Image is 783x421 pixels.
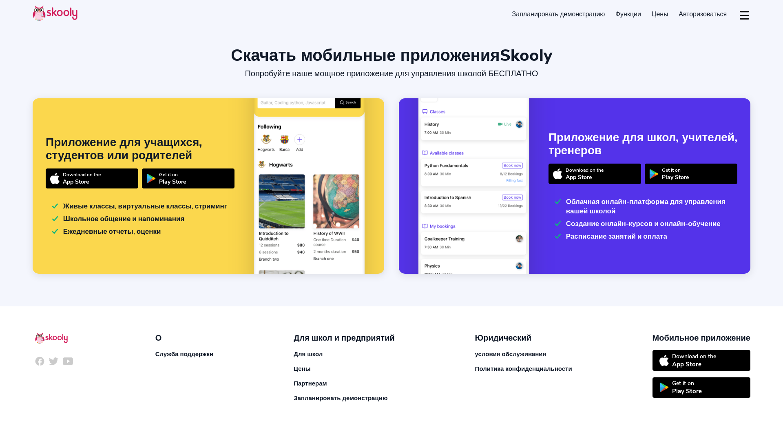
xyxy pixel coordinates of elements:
img: icon-appstore [659,355,669,366]
img: icon-facebook [35,356,45,366]
a: Download on theApp Store [549,164,641,184]
span: Цены [652,10,668,19]
a: Download on theApp Store [46,168,138,189]
div: Play Store [662,173,689,181]
img: icon-twitter [49,356,59,366]
div: Создание онлайн-курсов и онлайн-обучение [555,219,721,228]
a: Get it onPlay Store [142,168,234,189]
div: Download on the [63,171,101,178]
div: Юридический [475,332,572,343]
div: Попробуйте наше мощное приложение для управления школой БЕСПЛАТНО [212,69,571,79]
div: Download on the [672,352,716,360]
div: Для школ и предприятий [294,332,395,343]
div: Мобильное приложение [652,332,750,343]
div: Живые классы, виртуальные классы, стриминг [52,202,227,211]
div: Download on the [566,167,604,173]
a: Download on theApp Store [652,350,750,371]
button: dropdown menu [739,6,750,24]
span: Skooly [500,44,552,66]
div: App Store [63,178,101,186]
div: Облачная онлайн-платформа для управления вашей школой [555,197,737,216]
div: App Store [566,173,604,181]
span: Авторизоваться [679,10,727,19]
div: Расписание занятий и оплата [555,232,667,241]
a: Партнерам [294,379,327,388]
img: Skooly [35,332,68,344]
div: О [155,332,214,343]
img: icon-youtube [63,356,73,366]
div: Get it on [159,171,186,178]
div: Скачать мобильные приложения [33,46,750,65]
a: Запланировать демонстрацию [507,8,610,21]
a: Функции [610,8,646,21]
a: Запланировать демонстрацию [294,394,387,402]
a: Цены [294,365,310,373]
div: Школьное общение и напоминания [52,214,184,224]
a: Get it onPlay Store [645,164,737,184]
a: Для школ [294,350,323,358]
a: Авторизоваться [673,8,732,21]
div: Play Store [159,178,186,186]
div: Ежедневные отчеты, оценки [52,227,161,236]
div: Приложение для учащихся, студентов или родителей [46,136,234,162]
a: условия обслуживания [475,350,546,358]
img: Skooly [33,5,77,21]
div: Приложение для школ, учителей, тренеров [549,131,737,157]
div: Get it on [662,167,689,173]
a: Цены [646,8,674,21]
a: Политика конфиденциальности [475,365,572,373]
a: Служба поддержки [155,350,214,358]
